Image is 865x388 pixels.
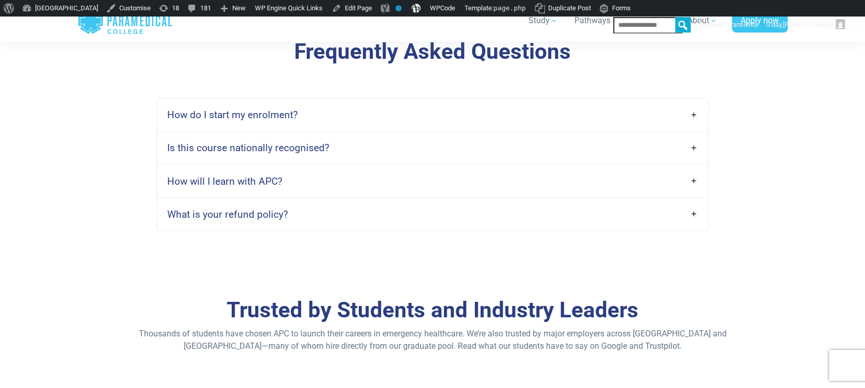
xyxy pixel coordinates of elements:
[167,208,288,220] h4: What is your refund policy?
[157,169,708,193] a: How will I learn with APC?
[522,6,564,35] a: Study
[131,39,734,65] h3: Frequently Asked Questions
[157,103,708,127] a: How do I start my enrolment?
[493,4,526,12] span: page.php
[167,109,298,121] h4: How do I start my enrolment?
[131,297,734,323] h3: Trusted by Students and Industry Leaders
[762,17,849,33] a: G'day,
[696,17,762,33] a: Suspend Transients
[77,4,173,38] a: Australian Paramedical College
[568,6,625,35] a: Pathways
[131,327,734,352] p: Thousands of students have chosen APC to launch their careers in emergency healthcare. We’re also...
[157,202,708,226] a: What is your refund policy?
[167,142,329,154] h4: Is this course nationally recognised?
[157,136,708,160] a: Is this course nationally recognised?
[167,175,282,187] h4: How will I learn with APC?
[783,21,832,28] span: [PERSON_NAME]
[395,5,402,11] div: No index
